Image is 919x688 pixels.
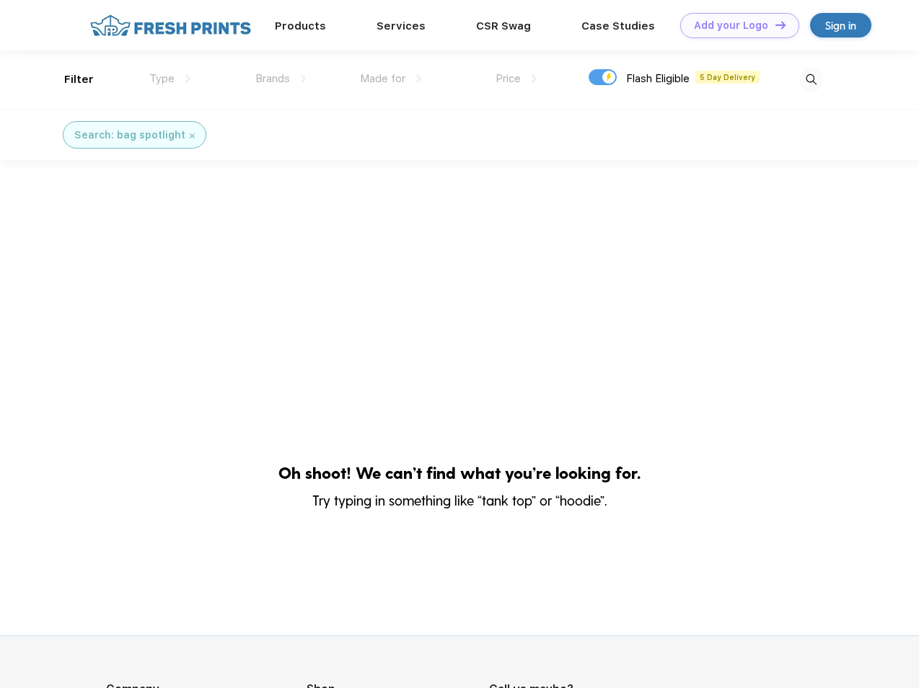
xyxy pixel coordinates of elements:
div: Add your Logo [694,19,768,32]
span: Flash Eligible [626,72,690,85]
img: dropdown.png [185,74,190,83]
span: Type [149,72,175,85]
img: filter_cancel.svg [190,133,195,138]
img: dropdown.png [532,74,537,83]
span: Brands [255,72,290,85]
img: fo%20logo%202.webp [86,13,255,38]
img: dropdown.png [301,74,306,83]
div: Filter [64,71,94,88]
img: DT [775,21,786,29]
a: Products [275,19,326,32]
span: Price [496,72,521,85]
a: Sign in [810,13,871,38]
img: desktop_search.svg [799,68,823,92]
div: Sign in [825,17,856,34]
div: Search: bag spotlight [74,128,185,143]
span: 5 Day Delivery [695,71,760,84]
img: dropdown.png [416,74,421,83]
span: Made for [360,72,405,85]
